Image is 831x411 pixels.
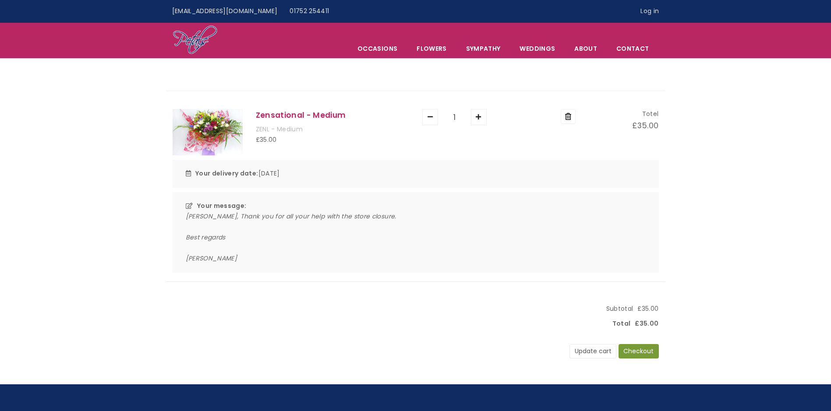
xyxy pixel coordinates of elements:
span: £35.00 [637,304,658,314]
div: Totel [589,109,659,119]
div: £35.00 [589,119,659,133]
div: £35.00 [256,135,409,145]
span: Occasions [348,39,407,58]
img: Home [173,25,218,56]
span: Subtotal [602,304,638,314]
button: Remove [561,109,576,124]
a: 01752 254411 [283,3,335,20]
strong: Your delivery date: [195,169,258,178]
img: Zensational [173,109,243,156]
a: Contact [607,39,658,58]
span: Total [608,319,635,329]
a: Flowers [407,39,456,58]
a: [EMAIL_ADDRESS][DOMAIN_NAME] [166,3,284,20]
h5: Zensational - Medium [256,109,409,121]
div: [PERSON_NAME], Thank you for all your help with the store closure. Best regards [PERSON_NAME] [186,211,646,264]
button: Checkout [619,344,659,359]
div: ZENL - Medium [256,124,409,135]
a: Log in [634,3,665,20]
span: Weddings [510,39,564,58]
a: About [565,39,606,58]
span: £35.00 [635,319,658,329]
a: Sympathy [457,39,510,58]
button: Update cart [569,344,616,359]
strong: Your message: [197,201,247,210]
time: [DATE] [258,169,280,178]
